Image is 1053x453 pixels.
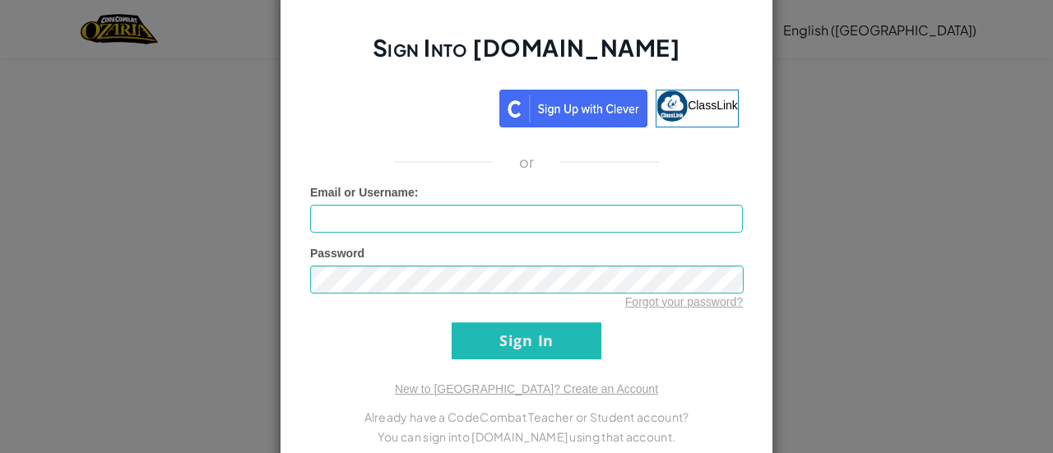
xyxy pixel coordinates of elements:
[310,184,419,201] label: :
[310,407,743,427] p: Already have a CodeCombat Teacher or Student account?
[395,382,658,395] a: New to [GEOGRAPHIC_DATA]? Create an Account
[310,427,743,446] p: You can sign into [DOMAIN_NAME] using that account.
[310,247,364,260] span: Password
[310,32,743,80] h2: Sign Into [DOMAIN_NAME]
[688,98,738,111] span: ClassLink
[310,186,415,199] span: Email or Username
[306,88,499,124] iframe: Sign in with Google Button
[499,90,647,127] img: clever_sso_button@2x.png
[519,152,535,172] p: or
[452,322,601,359] input: Sign In
[625,295,743,308] a: Forgot your password?
[656,90,688,122] img: classlink-logo-small.png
